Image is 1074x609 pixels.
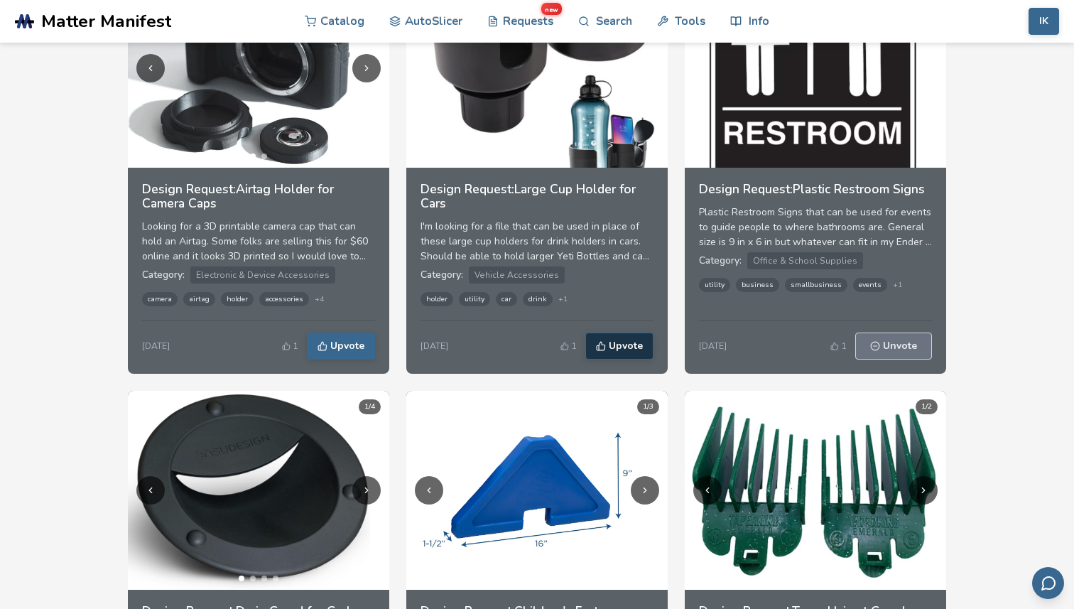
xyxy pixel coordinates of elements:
[142,182,375,210] h3: Design Request: Airtag Holder for Camera Caps
[699,182,932,205] a: Design Request:Plastic Restroom Signs
[315,295,324,303] span: + 4
[128,391,389,590] img: Drain Guard for Garbage Disposal
[585,333,653,360] button: Upvote
[293,341,298,351] span: 1
[421,182,653,219] a: Design Request:Large Cup Holder for Cars
[421,341,448,351] div: [DATE]
[307,333,375,360] button: Upvote
[909,476,938,505] button: Next image
[142,268,185,281] span: Category:
[239,576,244,581] button: Go to image 1
[142,341,170,351] div: [DATE]
[558,295,568,303] span: + 1
[496,292,517,306] span: car
[853,278,887,292] span: events
[699,278,730,292] span: utility
[421,219,653,264] div: I'm looking for a file that can be used in place of these large cup holders for drink holders in ...
[699,182,932,196] h3: Design Request: Plastic Restroom Signs
[421,182,653,210] h3: Design Request: Large Cup Holder for Cars
[261,576,267,581] button: Go to image 3
[359,399,381,414] div: 1 / 4
[685,391,946,590] img: Taper Haircut Guards
[785,278,847,292] span: smallbusiness
[736,278,779,292] span: business
[415,476,443,505] button: Previous image
[893,281,902,289] span: + 1
[406,391,668,590] img: Children's Factory Replacement Cantilever Support Legs, Plastic Support Feet Compatible with PlayPan
[330,340,364,352] span: Upvote
[807,576,813,581] button: Go to image 1
[534,576,540,581] button: Go to image 2
[142,219,375,264] div: Looking for a 3D printable camera cap that can hold an Airtag. Some folks are selling this for $6...
[421,292,453,306] span: holder
[699,254,742,267] span: Category:
[352,476,381,505] button: Next image
[273,576,278,581] button: Go to image 4
[609,340,643,352] span: Upvote
[469,266,565,284] span: Vehicle Accessories
[142,182,375,219] a: Design Request:Airtag Holder for Camera Caps
[183,292,215,306] span: airtag
[136,476,165,505] button: Previous image
[842,341,847,351] span: 1
[637,399,659,414] div: 1 / 3
[459,292,490,306] span: utility
[142,292,178,306] span: camera
[523,292,553,306] span: drink
[546,576,551,581] button: Go to image 3
[818,576,824,581] button: Go to image 2
[631,476,659,505] button: Next image
[747,252,863,269] span: Office & School Supplies
[572,341,577,351] span: 1
[190,266,335,284] span: Electronic & Device Accessories
[1032,567,1064,599] button: Send feedback via email
[855,333,932,360] button: Unvote
[250,576,256,581] button: Go to image 2
[523,576,528,581] button: Go to image 1
[259,292,309,306] span: accessories
[421,268,463,281] span: Category:
[699,205,932,249] div: Plastic Restroom Signs that can be used for events to guide people to where bathrooms are. Genera...
[250,153,256,159] button: Go to image 1
[261,153,267,159] button: Go to image 2
[352,54,381,82] button: Next image
[916,399,938,414] div: 1 / 2
[699,341,727,351] div: [DATE]
[1029,8,1059,35] button: IK
[221,292,254,306] span: holder
[541,3,562,15] span: new
[693,476,722,505] button: Previous image
[41,11,171,31] span: Matter Manifest
[883,340,917,352] span: Unvote
[136,54,165,82] button: Previous image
